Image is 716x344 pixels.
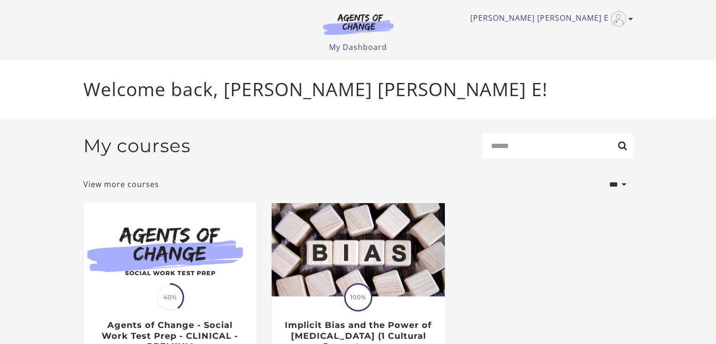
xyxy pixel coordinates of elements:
span: 100% [346,285,371,310]
span: 40% [157,285,183,310]
a: Toggle menu [470,11,628,26]
p: Welcome back, [PERSON_NAME] [PERSON_NAME] E! [83,75,633,103]
img: Agents of Change Logo [313,13,403,35]
a: View more courses [83,179,159,190]
h2: My courses [83,135,191,157]
a: My Dashboard [329,42,387,52]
